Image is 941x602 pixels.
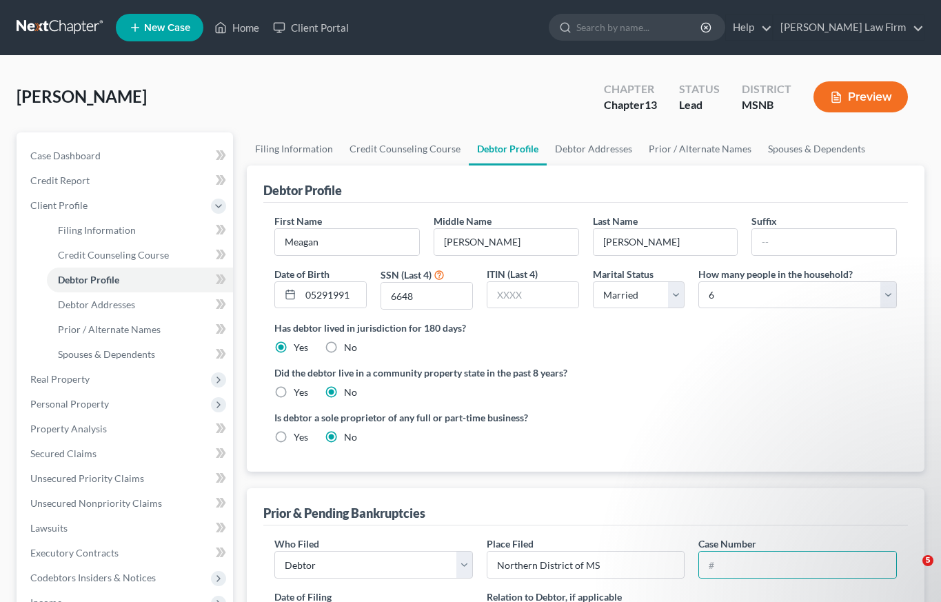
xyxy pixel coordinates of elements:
div: Chapter [604,97,657,113]
input: -- [594,229,738,255]
a: Credit Counseling Course [47,243,233,268]
input: XXXX [487,282,578,308]
label: First Name [274,214,322,228]
div: Lead [679,97,720,113]
span: [PERSON_NAME] [17,86,147,106]
label: Middle Name [434,214,492,228]
a: Debtor Profile [469,132,547,165]
label: Marital Status [593,267,654,281]
a: Unsecured Priority Claims [19,466,233,491]
label: Last Name [593,214,638,228]
button: Preview [813,81,908,112]
span: Codebtors Insiders & Notices [30,572,156,583]
label: SSN (Last 4) [381,268,432,282]
a: Prior / Alternate Names [640,132,760,165]
span: Unsecured Nonpriority Claims [30,497,162,509]
span: Who Filed [274,538,319,550]
span: Client Profile [30,199,88,211]
span: Debtor Addresses [58,299,135,310]
span: Executory Contracts [30,547,119,559]
span: Personal Property [30,398,109,410]
span: 5 [922,555,933,566]
span: Secured Claims [30,448,97,459]
a: Client Portal [266,15,356,40]
label: Yes [294,341,308,354]
input: MM/DD/YYYY [301,282,366,308]
a: Lawsuits [19,516,233,541]
a: [PERSON_NAME] Law Firm [773,15,924,40]
span: Spouses & Dependents [58,348,155,360]
span: Prior / Alternate Names [58,323,161,335]
input: Enter place filed... [487,552,685,578]
a: Spouses & Dependents [47,342,233,367]
input: -- [275,229,419,255]
div: Prior & Pending Bankruptcies [263,505,425,521]
div: Debtor Profile [263,182,342,199]
span: New Case [144,23,190,33]
a: Executory Contracts [19,541,233,565]
label: Yes [294,430,308,444]
span: Debtor Profile [58,274,119,285]
input: # [699,552,896,578]
input: M.I [434,229,578,255]
label: No [344,430,357,444]
span: Place Filed [487,538,534,550]
label: ITIN (Last 4) [487,267,538,281]
input: Search by name... [576,14,702,40]
a: Spouses & Dependents [760,132,873,165]
span: Credit Report [30,174,90,186]
a: Filing Information [47,218,233,243]
label: Suffix [751,214,777,228]
label: No [344,385,357,399]
div: Status [679,81,720,97]
label: No [344,341,357,354]
label: Has debtor lived in jurisdiction for 180 days? [274,321,897,335]
a: Help [726,15,772,40]
a: Property Analysis [19,417,233,441]
iframe: Intercom live chat [894,555,927,588]
div: District [742,81,791,97]
a: Unsecured Nonpriority Claims [19,491,233,516]
div: Chapter [604,81,657,97]
label: Yes [294,385,308,399]
a: Secured Claims [19,441,233,466]
a: Debtor Profile [47,268,233,292]
a: Home [208,15,266,40]
div: MSNB [742,97,791,113]
a: Credit Report [19,168,233,193]
input: -- [752,229,896,255]
a: Prior / Alternate Names [47,317,233,342]
span: Case Dashboard [30,150,101,161]
input: XXXX [381,283,472,309]
span: Unsecured Priority Claims [30,472,144,484]
a: Case Dashboard [19,143,233,168]
label: How many people in the household? [698,267,853,281]
span: Lawsuits [30,522,68,534]
span: 13 [645,98,657,111]
label: Date of Birth [274,267,330,281]
a: Credit Counseling Course [341,132,469,165]
a: Debtor Addresses [547,132,640,165]
span: Property Analysis [30,423,107,434]
label: Is debtor a sole proprietor of any full or part-time business? [274,410,578,425]
label: Did the debtor live in a community property state in the past 8 years? [274,365,897,380]
span: Filing Information [58,224,136,236]
a: Filing Information [247,132,341,165]
a: Debtor Addresses [47,292,233,317]
span: Real Property [30,373,90,385]
span: Credit Counseling Course [58,249,169,261]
